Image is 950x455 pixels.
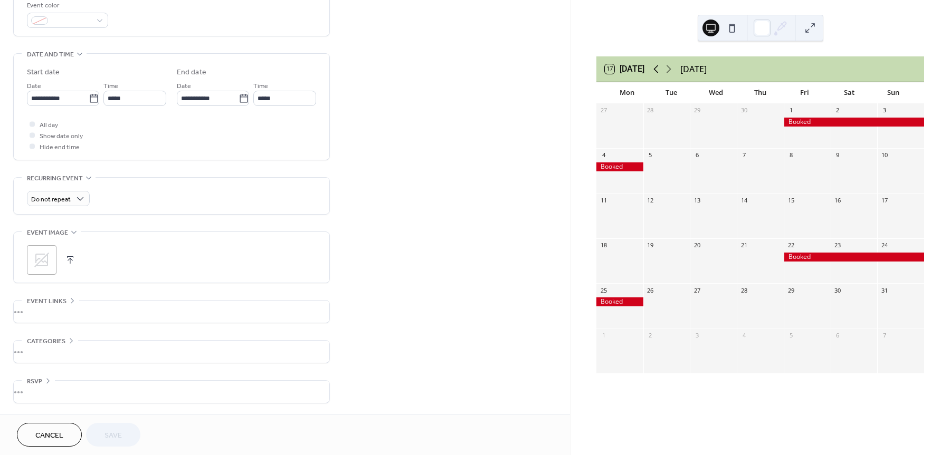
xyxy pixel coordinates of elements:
div: 5 [647,151,654,159]
div: 13 [693,196,701,204]
div: 31 [880,286,888,294]
span: Event links [27,296,66,307]
div: 17 [880,196,888,204]
div: 27 [693,286,701,294]
span: Date [177,81,191,92]
div: Tue [649,82,693,103]
span: RSVP [27,376,42,387]
div: 25 [600,286,607,294]
div: Booked [784,118,924,127]
div: 22 [787,241,795,249]
div: 27 [600,107,607,114]
span: Event image [27,227,68,238]
span: All day [40,120,58,131]
div: 20 [693,241,701,249]
div: Sun [871,82,916,103]
div: 7 [740,151,748,159]
div: 14 [740,196,748,204]
div: 7 [880,331,888,339]
div: Fri [783,82,827,103]
span: Date [27,81,41,92]
div: 15 [787,196,795,204]
div: 4 [600,151,607,159]
div: 21 [740,241,748,249]
div: Thu [738,82,782,103]
div: Start date [27,67,60,78]
span: Cancel [35,430,63,441]
div: 3 [693,331,701,339]
div: Sat [827,82,871,103]
span: Time [103,81,118,92]
div: ••• [14,341,329,363]
span: Categories [27,336,65,347]
div: [DATE] [680,63,707,75]
span: Do not repeat [31,193,71,206]
div: 30 [834,286,842,294]
div: ••• [14,301,329,323]
div: 18 [600,241,607,249]
div: ••• [14,381,329,403]
div: Wed [693,82,738,103]
span: Time [253,81,268,92]
div: 8 [787,151,795,159]
div: 29 [787,286,795,294]
span: Hide end time [40,142,80,153]
div: 6 [834,331,842,339]
div: Booked [596,162,643,171]
div: 29 [693,107,701,114]
div: 9 [834,151,842,159]
button: Cancel [17,423,82,447]
div: 16 [834,196,842,204]
span: Recurring event [27,173,83,184]
div: 10 [880,151,888,159]
div: 28 [647,107,654,114]
div: 1 [787,107,795,114]
div: 30 [740,107,748,114]
div: 11 [600,196,607,204]
div: Booked [596,297,643,306]
div: 12 [647,196,654,204]
div: ; [27,245,56,275]
button: 17[DATE] [601,62,648,76]
div: 2 [647,331,654,339]
div: 5 [787,331,795,339]
span: Show date only [40,131,83,142]
div: 1 [600,331,607,339]
div: 28 [740,286,748,294]
div: 6 [693,151,701,159]
div: 3 [880,107,888,114]
div: 26 [647,286,654,294]
div: End date [177,67,206,78]
div: 4 [740,331,748,339]
span: Date and time [27,49,74,60]
div: Booked [784,253,924,262]
div: 2 [834,107,842,114]
div: 19 [647,241,654,249]
div: Mon [605,82,649,103]
div: 23 [834,241,842,249]
div: 24 [880,241,888,249]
